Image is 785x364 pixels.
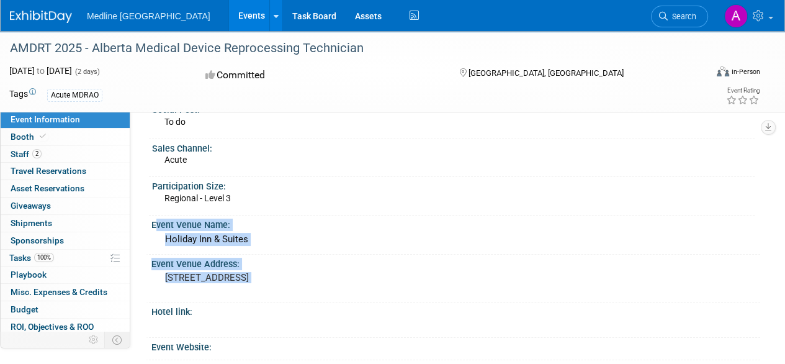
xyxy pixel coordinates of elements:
[717,66,729,76] img: Format-Inperson.png
[164,193,231,203] span: Regional - Level 3
[152,177,755,193] div: Participation Size:
[151,338,760,353] div: Event Website:
[83,332,105,348] td: Personalize Event Tab Strip
[152,139,755,155] div: Sales Channel:
[151,255,760,270] div: Event Venue Address:
[1,215,130,232] a: Shipments
[151,303,760,318] div: Hotel link:
[11,287,107,297] span: Misc. Expenses & Credits
[161,230,751,249] div: Holiday Inn & Suites
[668,12,696,21] span: Search
[202,65,439,86] div: Committed
[651,6,708,27] a: Search
[87,11,210,21] span: Medline [GEOGRAPHIC_DATA]
[9,88,36,102] td: Tags
[34,253,54,262] span: 100%
[1,163,130,180] a: Travel Reservations
[1,111,130,128] a: Event Information
[6,37,696,60] div: AMDRT 2025 - Alberta Medical Device Reprocessing Technician
[1,198,130,214] a: Giveaways
[11,235,64,245] span: Sponsorships
[47,89,102,102] div: Acute MDRAO
[1,319,130,335] a: ROI, Objectives & ROO
[40,133,46,140] i: Booth reservation complete
[10,11,72,23] img: ExhibitDay
[11,304,38,314] span: Budget
[469,68,624,78] span: [GEOGRAPHIC_DATA], [GEOGRAPHIC_DATA]
[1,232,130,249] a: Sponsorships
[724,4,748,28] img: Aaron Glanfield
[1,146,130,163] a: Staff2
[731,67,760,76] div: In-Person
[11,201,51,211] span: Giveaways
[164,155,187,165] span: Acute
[32,149,42,158] span: 2
[164,117,186,127] span: To do
[11,114,80,124] span: Event Information
[1,301,130,318] a: Budget
[726,88,760,94] div: Event Rating
[165,272,392,283] pre: [STREET_ADDRESS]
[1,180,130,197] a: Asset Reservations
[11,218,52,228] span: Shipments
[1,266,130,283] a: Playbook
[11,183,84,193] span: Asset Reservations
[9,66,72,76] span: [DATE] [DATE]
[35,66,47,76] span: to
[1,129,130,145] a: Booth
[11,166,86,176] span: Travel Reservations
[9,253,54,263] span: Tasks
[74,68,100,76] span: (2 days)
[1,284,130,301] a: Misc. Expenses & Credits
[11,149,42,159] span: Staff
[151,216,760,231] div: Event Venue Name:
[11,132,48,142] span: Booth
[11,270,47,280] span: Playbook
[11,322,94,332] span: ROI, Objectives & ROO
[650,65,760,83] div: Event Format
[105,332,130,348] td: Toggle Event Tabs
[1,250,130,266] a: Tasks100%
